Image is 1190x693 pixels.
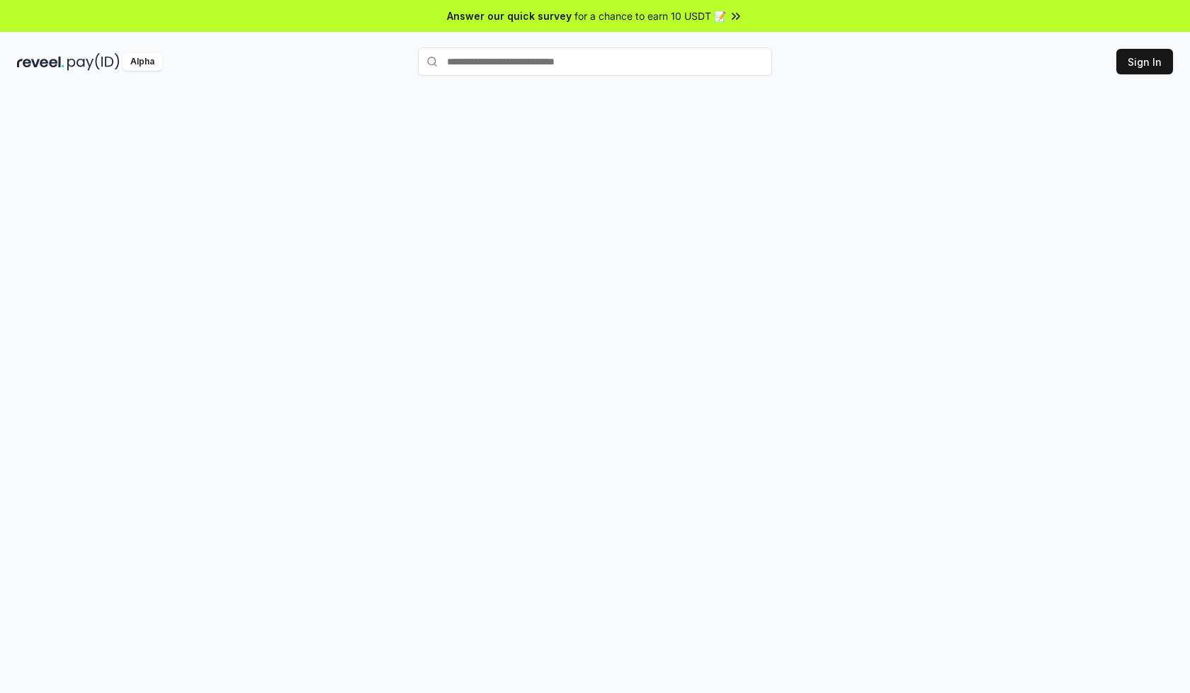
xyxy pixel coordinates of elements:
[123,53,162,71] div: Alpha
[1116,49,1173,74] button: Sign In
[574,8,726,23] span: for a chance to earn 10 USDT 📝
[17,53,64,71] img: reveel_dark
[67,53,120,71] img: pay_id
[447,8,572,23] span: Answer our quick survey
